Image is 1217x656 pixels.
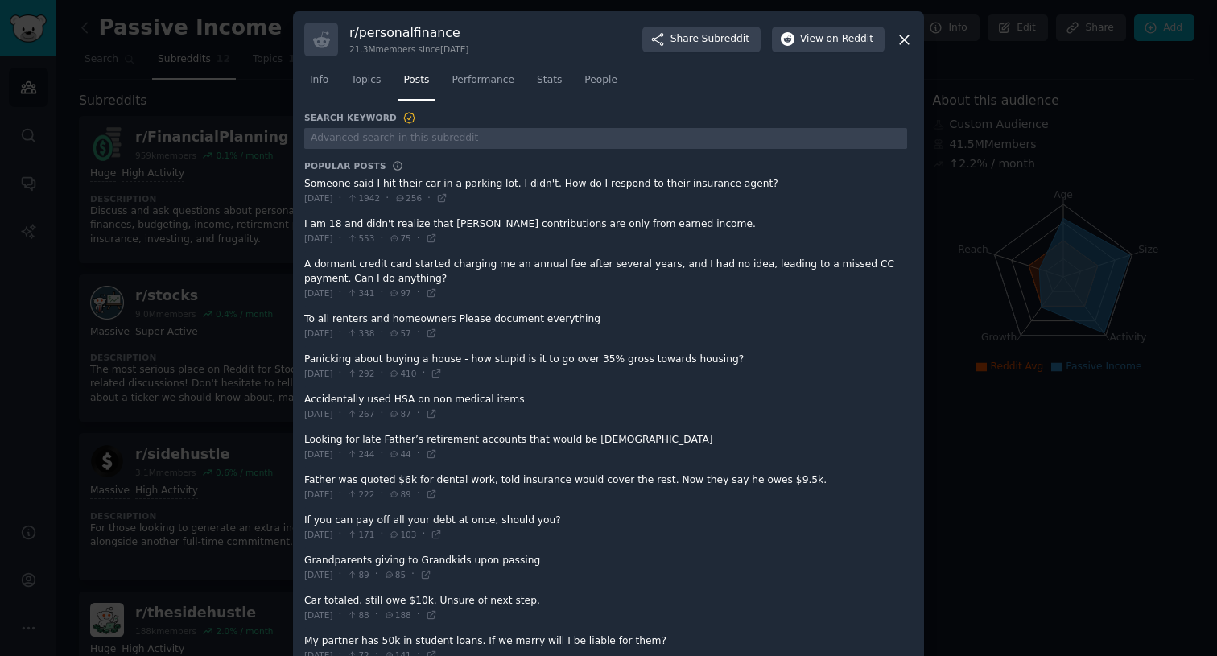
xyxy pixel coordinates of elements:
span: · [339,192,342,206]
h3: r/ personalfinance [349,24,468,41]
span: 267 [347,408,374,419]
span: · [339,487,342,501]
span: Posts [403,73,429,88]
span: Stats [537,73,562,88]
span: · [339,232,342,246]
span: · [339,326,342,340]
span: [DATE] [304,192,333,204]
span: · [339,447,342,461]
span: [DATE] [304,489,333,500]
span: 338 [347,328,374,339]
span: Subreddit [702,32,749,47]
a: Topics [345,68,386,101]
span: · [339,567,342,582]
span: 89 [389,489,410,500]
span: · [380,487,383,501]
span: 1942 [347,192,380,204]
span: 410 [389,368,416,379]
span: 188 [384,609,411,621]
span: 244 [347,448,374,460]
span: · [380,447,383,461]
span: [DATE] [304,448,333,460]
span: View [800,32,873,47]
button: ShareSubreddit [642,27,761,52]
span: Info [310,73,328,88]
span: · [380,527,383,542]
span: 103 [389,529,416,540]
span: · [411,567,415,582]
span: · [422,527,425,542]
span: [DATE] [304,408,333,419]
span: 89 [347,569,369,580]
span: · [339,527,342,542]
span: [DATE] [304,328,333,339]
span: Share [670,32,749,47]
a: People [579,68,623,101]
h3: Popular Posts [304,160,386,171]
span: · [375,567,378,582]
span: [DATE] [304,287,333,299]
a: Posts [398,68,435,101]
span: · [417,406,420,421]
span: [DATE] [304,609,333,621]
span: 292 [347,368,374,379]
div: 21.3M members since [DATE] [349,43,468,55]
span: · [386,192,389,206]
span: · [417,487,420,501]
span: · [417,326,420,340]
span: People [584,73,617,88]
span: · [380,232,383,246]
span: · [417,447,420,461]
span: · [380,366,383,381]
span: 171 [347,529,374,540]
span: 87 [389,408,410,419]
span: · [375,608,378,622]
a: Stats [531,68,567,101]
span: [DATE] [304,233,333,244]
a: Info [304,68,334,101]
span: · [339,608,342,622]
span: 222 [347,489,374,500]
h3: Search Keyword [304,111,417,126]
span: on Reddit [827,32,873,47]
span: 341 [347,287,374,299]
span: · [380,286,383,300]
span: · [339,406,342,421]
span: 256 [394,192,422,204]
span: · [380,406,383,421]
span: 85 [384,569,406,580]
span: · [417,286,420,300]
span: 88 [347,609,369,621]
span: 97 [389,287,410,299]
span: · [339,286,342,300]
input: Advanced search in this subreddit [304,128,907,150]
span: 44 [389,448,410,460]
span: [DATE] [304,529,333,540]
button: Viewon Reddit [772,27,885,52]
span: 57 [389,328,410,339]
span: · [339,366,342,381]
span: 553 [347,233,374,244]
span: [DATE] [304,569,333,580]
a: Performance [446,68,520,101]
span: · [417,232,420,246]
span: [DATE] [304,368,333,379]
span: Topics [351,73,381,88]
span: · [417,608,420,622]
span: · [380,326,383,340]
span: 75 [389,233,410,244]
span: · [422,366,425,381]
span: Performance [452,73,514,88]
span: · [427,192,431,206]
